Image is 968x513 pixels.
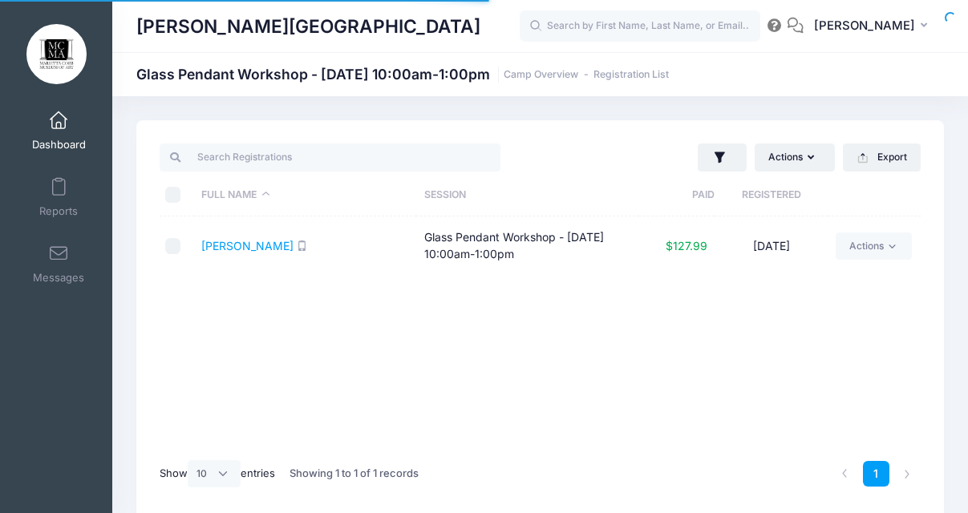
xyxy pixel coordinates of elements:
[39,204,78,218] span: Reports
[416,216,639,276] td: Glass Pendant Workshop - [DATE] 10:00am-1:00pm
[26,24,87,84] img: Marietta Cobb Museum of Art
[593,69,669,81] a: Registration List
[21,103,97,159] a: Dashboard
[639,174,715,216] th: Paid: activate to sort column ascending
[804,8,944,45] button: [PERSON_NAME]
[194,174,417,216] th: Full Name: activate to sort column descending
[201,239,294,252] a: [PERSON_NAME]
[297,240,307,251] i: SMS enabled
[520,10,760,42] input: Search by First Name, Last Name, or Email...
[843,143,921,171] button: Export
[715,216,828,276] td: [DATE]
[136,8,480,45] h1: [PERSON_NAME][GEOGRAPHIC_DATA]
[416,174,639,216] th: Session: activate to sort column ascending
[755,143,835,171] button: Actions
[160,460,275,487] label: Show entries
[188,460,241,487] select: Showentries
[715,174,828,216] th: Registered: activate to sort column ascending
[160,143,500,171] input: Search Registrations
[21,169,97,225] a: Reports
[504,69,578,81] a: Camp Overview
[21,236,97,292] a: Messages
[666,239,707,252] span: $127.99
[863,461,889,487] a: 1
[32,138,86,151] span: Dashboard
[814,17,915,34] span: [PERSON_NAME]
[33,271,84,285] span: Messages
[136,66,669,83] h1: Glass Pendant Workshop - [DATE] 10:00am-1:00pm
[290,455,419,492] div: Showing 1 to 1 of 1 records
[836,232,912,260] a: Actions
